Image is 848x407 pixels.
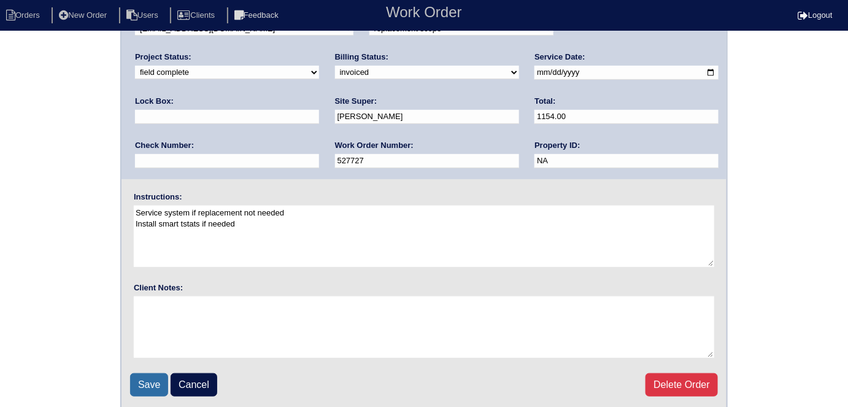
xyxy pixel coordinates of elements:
[52,7,117,24] li: New Order
[119,7,168,24] li: Users
[52,10,117,20] a: New Order
[135,52,191,63] label: Project Status:
[534,140,580,151] label: Property ID:
[134,206,714,267] textarea: Service system if replacement not needed Install smart tstats if needed
[335,140,414,151] label: Work Order Number:
[135,96,174,107] label: Lock Box:
[130,373,168,397] input: Save
[534,52,585,63] label: Service Date:
[335,52,388,63] label: Billing Status:
[335,96,377,107] label: Site Super:
[135,140,194,151] label: Check Number:
[534,96,555,107] label: Total:
[227,7,288,24] li: Feedback
[119,10,168,20] a: Users
[798,10,833,20] a: Logout
[170,10,225,20] a: Clients
[134,282,183,293] label: Client Notes:
[134,192,182,203] label: Instructions:
[646,373,718,397] a: Delete Order
[171,373,217,397] a: Cancel
[170,7,225,24] li: Clients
